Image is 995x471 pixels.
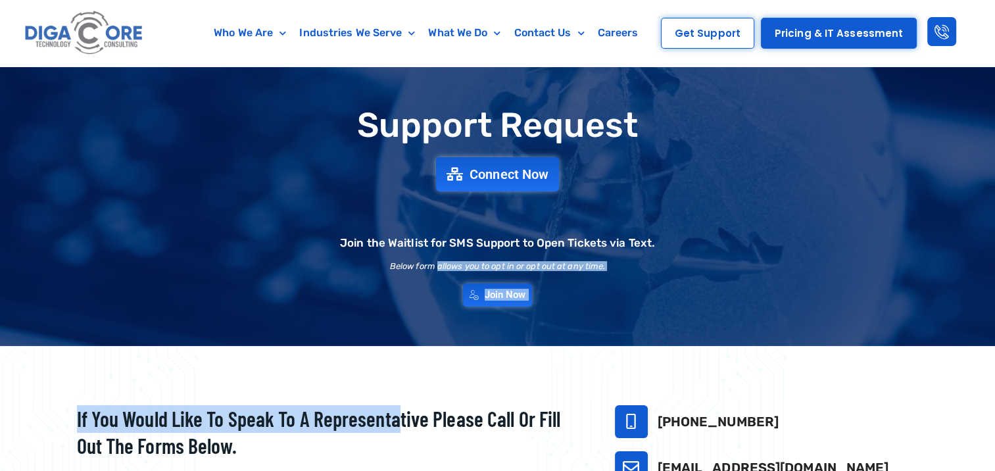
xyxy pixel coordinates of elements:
ul: What We Do [422,64,633,247]
a: Managed IT Services [422,64,633,95]
a: Contact Us [507,18,591,48]
span: Join Now [485,290,526,300]
img: Digacore logo 1 [22,7,147,60]
a: Backup & Disaster Recovery [422,186,633,216]
a: Cloud Computing [422,125,633,155]
span: Get Support [675,28,740,38]
h2: Below form allows you to opt in or opt out at any time. [390,262,606,270]
a: Get Support [661,18,754,49]
a: Cyber Security [422,155,633,186]
a: Who We Are [207,18,293,48]
a: Careers [591,18,645,48]
span: Pricing & IT Assessment [775,28,903,38]
a: Virtual CTO/CIO [422,216,633,246]
a: [PHONE_NUMBER] [658,414,779,430]
h2: Join the Waitlist for SMS Support to Open Tickets via Text. [340,237,655,249]
h1: Support Request [44,107,952,144]
h2: If you would like to speak to a representative please call or fill out the forms below. [77,405,582,460]
a: IT Infrastructure [422,95,633,125]
a: Industries We Serve [293,18,422,48]
a: 732-646-5725 [615,405,648,438]
a: What We Do [422,18,507,48]
a: Pricing & IT Assessment [761,18,917,49]
nav: Menu [200,18,652,48]
a: Join Now [463,284,533,307]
